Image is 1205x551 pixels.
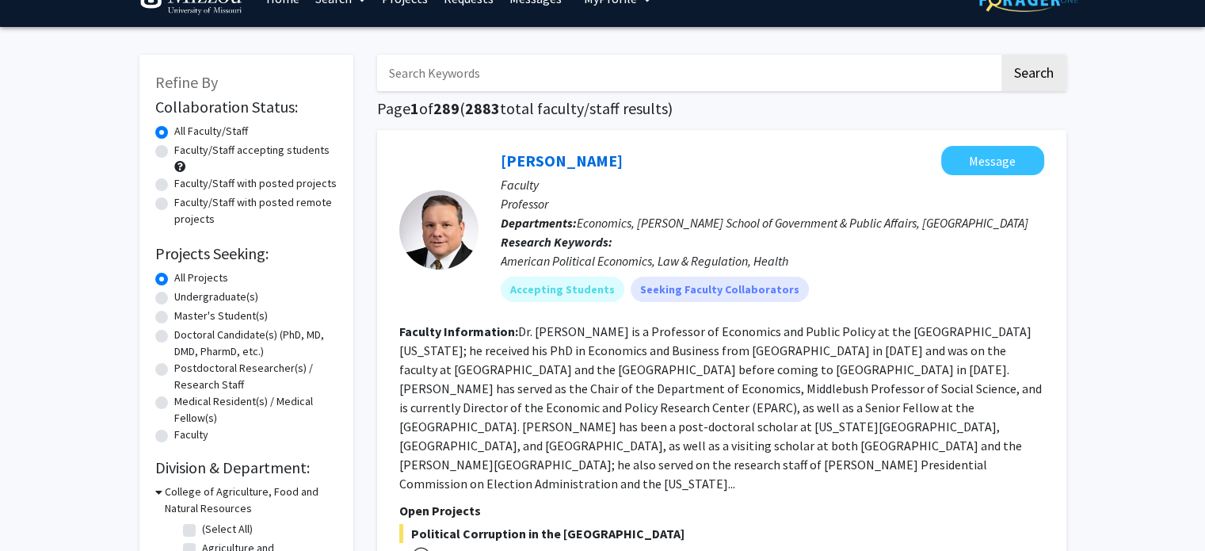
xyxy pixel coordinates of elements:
a: [PERSON_NAME] [501,151,623,170]
b: Faculty Information: [399,323,518,339]
span: Economics, [PERSON_NAME] School of Government & Public Affairs, [GEOGRAPHIC_DATA] [577,215,1028,231]
b: Departments: [501,215,577,231]
mat-chip: Seeking Faculty Collaborators [631,277,809,302]
span: 289 [433,98,460,118]
h2: Projects Seeking: [155,244,337,263]
input: Search Keywords [377,55,999,91]
label: Undergraduate(s) [174,289,258,305]
span: Refine By [155,72,218,92]
span: 2883 [465,98,500,118]
b: Research Keywords: [501,234,612,250]
h2: Division & Department: [155,458,337,477]
button: Message Jeff Milyo [941,146,1044,175]
label: All Faculty/Staff [174,123,248,140]
button: Search [1001,55,1066,91]
label: Medical Resident(s) / Medical Fellow(s) [174,393,337,427]
label: All Projects [174,270,228,286]
iframe: Chat [12,480,67,539]
span: Political Corruption in the [GEOGRAPHIC_DATA] [399,524,1044,543]
span: 1 [410,98,419,118]
p: Faculty [501,175,1044,194]
label: Faculty/Staff with posted projects [174,175,337,192]
h1: Page of ( total faculty/staff results) [377,99,1066,118]
label: Faculty [174,427,208,443]
fg-read-more: Dr. [PERSON_NAME] is a Professor of Economics and Public Policy at the [GEOGRAPHIC_DATA][US_STATE... [399,323,1042,492]
label: (Select All) [202,521,253,538]
label: Faculty/Staff with posted remote projects [174,194,337,228]
h3: College of Agriculture, Food and Natural Resources [165,484,337,517]
label: Faculty/Staff accepting students [174,142,330,159]
mat-chip: Accepting Students [501,277,624,302]
p: Professor [501,194,1044,213]
div: American Political Economics, Law & Regulation, Health [501,251,1044,270]
h2: Collaboration Status: [155,98,337,117]
p: Open Projects [399,501,1044,520]
label: Postdoctoral Researcher(s) / Research Staff [174,360,337,393]
label: Doctoral Candidate(s) (PhD, MD, DMD, PharmD, etc.) [174,327,337,360]
label: Master's Student(s) [174,308,268,324]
